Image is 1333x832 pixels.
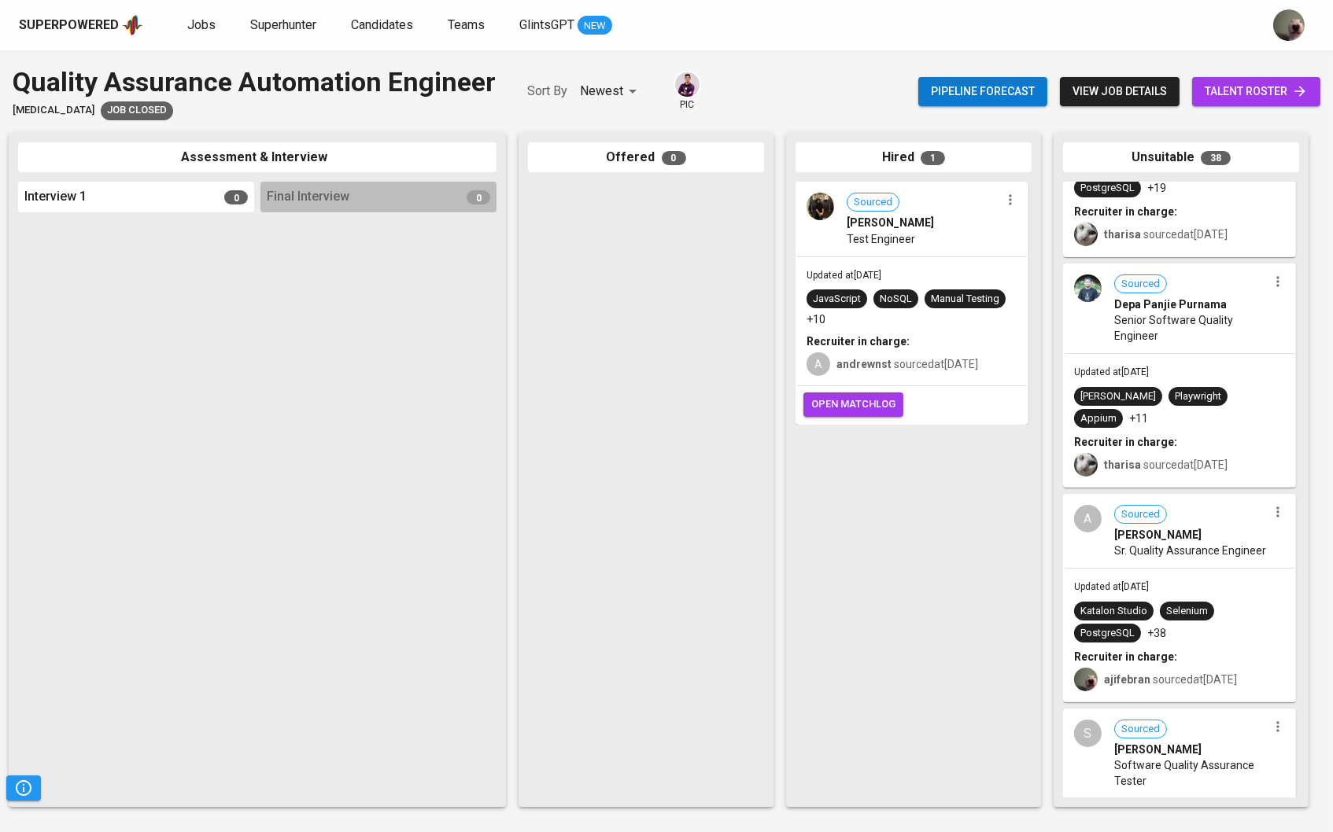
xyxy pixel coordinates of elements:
[580,82,623,101] p: Newest
[836,358,978,370] span: sourced at [DATE]
[101,101,173,120] div: Job already placed by Glints
[836,358,892,370] b: andrewnst
[1114,312,1268,344] span: Senior Software Quality Engineer
[674,71,701,112] div: pic
[19,17,119,35] div: Superpowered
[1074,668,1098,691] img: aji.muda@glints.com
[1074,436,1177,448] b: Recruiter in charge:
[1074,223,1098,246] img: tharisa.rizky@glints.com
[1063,142,1299,173] div: Unsuitable
[847,231,915,247] span: Test Engineer
[1114,757,1268,789] span: Software Quality Assurance Tester
[6,775,41,801] button: Pipeline Triggers
[931,292,999,307] div: Manual Testing
[1074,720,1102,747] div: S
[448,16,488,35] a: Teams
[224,190,248,204] span: 0
[1074,581,1149,592] span: Updated at [DATE]
[448,17,485,32] span: Teams
[675,72,700,97] img: erwin@glints.com
[1104,228,1228,241] span: sourced at [DATE]
[847,195,899,210] span: Sourced
[796,142,1032,173] div: Hired
[1115,277,1166,292] span: Sourced
[1080,411,1117,426] div: Appium
[1104,673,1150,686] b: ajifebran
[807,270,881,281] span: Updated at [DATE]
[187,17,216,32] span: Jobs
[811,396,895,414] span: open matchlog
[101,103,173,118] span: Job Closed
[519,17,574,32] span: GlintsGPT
[1147,625,1166,641] p: +38
[813,292,861,307] div: JavaScript
[18,142,497,173] div: Assessment & Interview
[807,311,825,327] p: +10
[807,352,830,376] div: A
[267,188,349,206] span: Final Interview
[1273,9,1305,41] img: aji.muda@glints.com
[1201,151,1231,165] span: 38
[1147,180,1166,196] p: +19
[1074,505,1102,532] div: A
[1175,389,1221,404] div: Playwright
[921,151,945,165] span: 1
[807,335,910,348] b: Recruiter in charge:
[918,77,1047,106] button: Pipeline forecast
[1104,673,1237,686] span: sourced at [DATE]
[13,103,94,118] span: [MEDICAL_DATA]
[1063,263,1296,488] div: SourcedDepa Panjie PurnamaSenior Software Quality EngineerUpdated at[DATE][PERSON_NAME]Playwright...
[1074,366,1149,377] span: Updated at [DATE]
[1104,458,1141,471] b: tharisa
[1080,626,1135,641] div: PostgreSQL
[1192,77,1320,106] a: talent roster
[662,151,686,165] span: 0
[1115,722,1166,737] span: Sourced
[580,77,642,106] div: Newest
[847,215,934,230] span: [PERSON_NAME]
[880,292,912,307] div: NoSQL
[1129,410,1148,426] p: +11
[578,18,612,34] span: NEW
[1114,527,1202,543] span: [PERSON_NAME]
[519,16,612,35] a: GlintsGPT NEW
[1060,77,1180,106] button: view job details
[13,63,496,101] div: Quality Assurance Automation Engineer
[1080,181,1135,196] div: PostgreSQL
[351,16,416,35] a: Candidates
[1104,458,1228,471] span: sourced at [DATE]
[122,13,143,37] img: app logo
[1074,274,1102,302] img: 8bb110e3962224f0c5443bf7ecce18f9.jpeg
[528,142,764,173] div: Offered
[1104,228,1141,241] b: tharisa
[1115,507,1166,522] span: Sourced
[187,16,219,35] a: Jobs
[250,16,319,35] a: Superhunter
[467,190,490,204] span: 0
[1074,205,1177,218] b: Recruiter in charge:
[1080,604,1147,619] div: Katalon Studio
[807,193,834,220] img: 6156590cfa2595e9d4b9304128c22eca.jpg
[19,13,143,37] a: Superpoweredapp logo
[1205,82,1308,101] span: talent roster
[1166,604,1208,619] div: Selenium
[796,182,1028,425] div: Sourced[PERSON_NAME]Test EngineerUpdated at[DATE]JavaScriptNoSQLManual Testing+10Recruiter in cha...
[351,17,413,32] span: Candidates
[24,188,87,206] span: Interview 1
[1074,453,1098,477] img: tharisa.rizky@glints.com
[1063,494,1296,702] div: ASourced[PERSON_NAME]Sr. Quality Assurance EngineerUpdated at[DATE]Katalon StudioSeleniumPostgreS...
[1114,543,1266,558] span: Sr. Quality Assurance Engineer
[931,82,1035,101] span: Pipeline forecast
[1080,389,1156,404] div: [PERSON_NAME]
[250,17,316,32] span: Superhunter
[1074,650,1177,663] b: Recruiter in charge:
[527,82,567,101] p: Sort By
[1073,82,1167,101] span: view job details
[803,392,903,417] button: open matchlog
[1114,742,1202,757] span: [PERSON_NAME]
[1114,296,1227,312] span: Depa Panjie Purnama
